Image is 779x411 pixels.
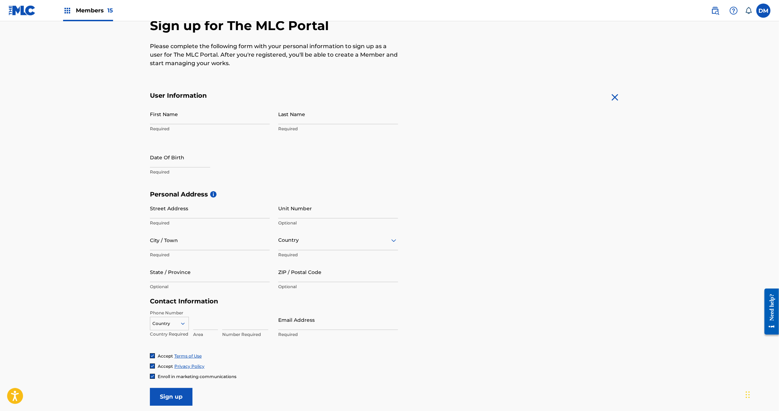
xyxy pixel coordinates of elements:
[150,92,398,100] h5: User Information
[278,331,398,338] p: Required
[746,384,750,405] div: Drag
[150,354,155,358] img: checkbox
[150,297,398,306] h5: Contact Information
[174,364,204,369] a: Privacy Policy
[9,5,36,16] img: MLC Logo
[174,353,202,359] a: Terms of Use
[150,18,629,34] h2: Sign up for The MLC Portal
[150,220,270,226] p: Required
[745,7,752,14] div: Notifications
[729,6,738,15] img: help
[150,190,629,199] h5: Personal Address
[107,7,113,14] span: 15
[150,388,192,406] input: Sign up
[278,284,398,290] p: Optional
[278,220,398,226] p: Optional
[150,364,155,368] img: checkbox
[222,331,268,338] p: Number Required
[150,126,270,132] p: Required
[158,364,173,369] span: Accept
[756,4,770,18] div: User Menu
[150,42,398,68] p: Please complete the following form with your personal information to sign up as a user for The ML...
[193,331,218,338] p: Area
[150,331,189,337] p: Country Required
[708,4,722,18] a: Public Search
[609,92,621,103] img: close
[63,6,72,15] img: Top Rightsholders
[727,4,741,18] div: Help
[744,377,779,411] iframe: Chat Widget
[150,284,270,290] p: Optional
[278,252,398,258] p: Required
[76,6,113,15] span: Members
[210,191,217,198] span: i
[150,169,270,175] p: Required
[278,126,398,132] p: Required
[150,374,155,378] img: checkbox
[759,283,779,340] iframe: Resource Center
[150,252,270,258] p: Required
[711,6,719,15] img: search
[158,374,236,379] span: Enroll in marketing communications
[158,353,173,359] span: Accept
